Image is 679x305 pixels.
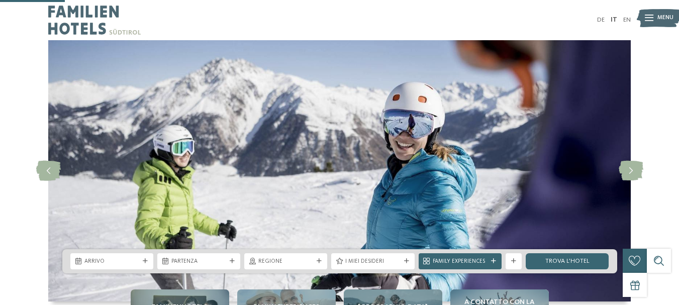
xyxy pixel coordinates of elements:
img: Hotel sulle piste da sci per bambini: divertimento senza confini [48,40,631,301]
span: Regione [258,258,313,266]
span: Arrivo [84,258,139,266]
span: Family Experiences [433,258,488,266]
span: Menu [657,14,673,22]
a: trova l’hotel [526,253,609,269]
a: DE [597,17,605,23]
span: I miei desideri [345,258,400,266]
a: EN [623,17,631,23]
span: Partenza [171,258,226,266]
a: IT [611,17,617,23]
